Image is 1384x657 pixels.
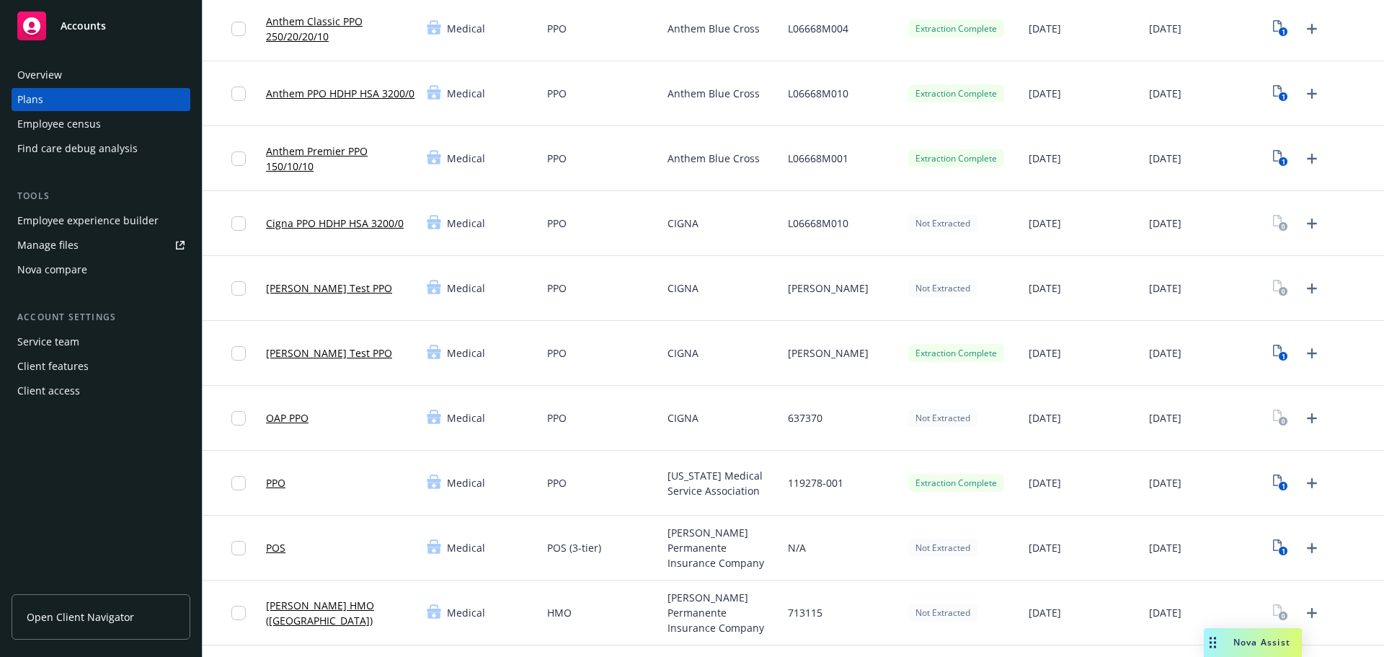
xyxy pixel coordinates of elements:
div: Manage files [17,234,79,257]
a: Upload Plan Documents [1300,537,1323,560]
span: [DATE] [1029,86,1061,101]
input: Toggle Row Selected [231,411,246,425]
span: PPO [547,410,567,425]
div: Overview [17,63,62,87]
span: [DATE] [1029,151,1061,166]
a: View Plan Documents [1269,212,1292,235]
div: Client access [17,379,80,402]
span: CIGNA [667,281,698,296]
span: PPO [547,345,567,361]
span: [DATE] [1149,540,1181,555]
a: Upload Plan Documents [1300,601,1323,625]
span: [DATE] [1029,216,1061,231]
a: View Plan Documents [1269,277,1292,300]
span: 119278-001 [788,475,843,490]
a: View Plan Documents [1269,147,1292,170]
a: Accounts [12,6,190,46]
span: CIGNA [667,345,698,361]
a: Upload Plan Documents [1300,147,1323,170]
div: Employee experience builder [17,209,159,232]
span: PPO [547,151,567,166]
a: [PERSON_NAME] Test PPO [266,281,392,296]
a: Service team [12,330,190,353]
div: Employee census [17,113,101,136]
a: View Plan Documents [1269,342,1292,365]
span: Nova Assist [1233,636,1290,648]
a: Cigna PPO HDHP HSA 3200/0 [266,216,404,231]
input: Toggle Row Selected [231,87,246,101]
a: Upload Plan Documents [1300,82,1323,105]
span: [PERSON_NAME] [788,345,869,361]
span: Medical [447,281,485,296]
span: [DATE] [1149,86,1181,101]
a: [PERSON_NAME] HMO ([GEOGRAPHIC_DATA]) [266,598,415,628]
input: Toggle Row Selected [231,541,246,555]
span: Open Client Navigator [27,609,134,625]
span: [US_STATE] Medical Service Association [667,468,776,498]
span: PPO [547,216,567,231]
input: Toggle Row Selected [231,606,246,620]
a: Nova compare [12,258,190,281]
div: Service team [17,330,79,353]
span: 637370 [788,410,822,425]
span: [DATE] [1029,540,1061,555]
div: Drag to move [1204,628,1222,657]
text: 1 [1282,157,1285,167]
a: Upload Plan Documents [1300,342,1323,365]
span: Medical [447,86,485,101]
span: Medical [447,475,485,490]
a: Upload Plan Documents [1300,407,1323,430]
text: 1 [1282,482,1285,491]
a: Anthem PPO HDHP HSA 3200/0 [266,86,414,101]
span: [DATE] [1149,21,1181,36]
span: [DATE] [1149,605,1181,620]
a: View Plan Documents [1269,17,1292,40]
span: Medical [447,410,485,425]
span: Medical [447,345,485,361]
div: Not Extracted [908,279,977,297]
a: [PERSON_NAME] Test PPO [266,345,392,361]
span: Anthem Blue Cross [667,21,760,36]
div: Client features [17,355,89,378]
div: Find care debug analysis [17,137,138,160]
a: View Plan Documents [1269,407,1292,430]
a: Manage files [12,234,190,257]
div: Account settings [12,310,190,325]
button: Nova Assist [1204,628,1302,657]
a: Anthem Classic PPO 250/20/20/10 [266,14,415,44]
span: [DATE] [1149,345,1181,361]
div: Extraction Complete [908,149,1004,167]
span: [DATE] [1149,281,1181,296]
a: Upload Plan Documents [1300,17,1323,40]
span: CIGNA [667,216,698,231]
a: View Plan Documents [1269,472,1292,495]
span: L06668M001 [788,151,848,166]
span: Medical [447,151,485,166]
span: [PERSON_NAME] Permanente Insurance Company [667,525,776,570]
text: 1 [1282,547,1285,556]
span: L06668M010 [788,86,848,101]
span: [DATE] [1149,216,1181,231]
span: PPO [547,21,567,36]
text: 1 [1282,27,1285,37]
span: Medical [447,540,485,555]
span: CIGNA [667,410,698,425]
span: L06668M010 [788,216,848,231]
a: POS [266,540,285,555]
a: Client features [12,355,190,378]
a: Employee census [12,113,190,136]
span: PPO [547,281,567,296]
span: PPO [547,86,567,101]
span: Medical [447,216,485,231]
span: Anthem Blue Cross [667,151,760,166]
div: Not Extracted [908,409,977,427]
span: [DATE] [1029,345,1061,361]
a: Client access [12,379,190,402]
span: [DATE] [1029,605,1061,620]
div: Tools [12,189,190,203]
a: View Plan Documents [1269,82,1292,105]
a: Overview [12,63,190,87]
input: Toggle Row Selected [231,346,246,361]
text: 1 [1282,92,1285,102]
a: View Plan Documents [1269,537,1292,560]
